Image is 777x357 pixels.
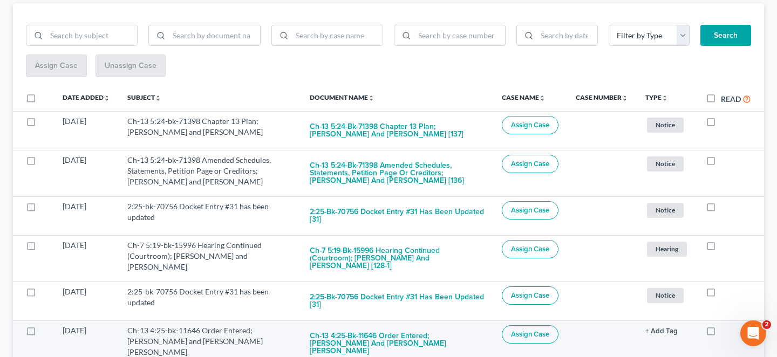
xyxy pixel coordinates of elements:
i: unfold_more [622,95,628,101]
span: 2 [762,320,771,329]
button: Assign Case [502,325,558,344]
span: Hearing [647,242,687,256]
button: Assign Case [502,155,558,173]
a: Notice [645,116,689,134]
a: Date Addedunfold_more [63,93,110,101]
a: + Add Tag [645,325,689,336]
a: Notice [645,286,689,304]
td: [DATE] [54,235,119,282]
button: Ch-13 5:24-bk-71398 Chapter 13 Plan; [PERSON_NAME] and [PERSON_NAME] [137] [310,116,485,145]
span: Assign Case [511,206,549,215]
button: 2:25-bk-70756 Docket Entry #31 has been updated [31] [310,201,485,230]
button: + Add Tag [645,328,678,335]
span: Notice [647,203,684,217]
input: Search by subject [46,25,137,46]
input: Search by document name [169,25,260,46]
button: Assign Case [502,116,558,134]
i: unfold_more [368,95,374,101]
span: Assign Case [511,160,549,168]
button: Assign Case [502,240,558,258]
td: Ch-13 5:24-bk-71398 Chapter 13 Plan; [PERSON_NAME] and [PERSON_NAME] [119,111,301,150]
input: Search by case name [292,25,383,46]
span: Notice [647,118,684,132]
a: Subjectunfold_more [127,93,161,101]
i: unfold_more [155,95,161,101]
a: Case Numberunfold_more [576,93,628,101]
span: Assign Case [511,245,549,253]
i: unfold_more [539,95,546,101]
button: Assign Case [502,201,558,219]
a: Case Nameunfold_more [502,93,546,101]
span: Notice [647,288,684,303]
td: [DATE] [54,282,119,320]
a: Notice [645,155,689,173]
span: Assign Case [511,121,549,129]
input: Search by case number [414,25,505,46]
i: unfold_more [104,95,110,101]
td: [DATE] [54,196,119,235]
td: Ch-7 5:19-bk-15996 Hearing Continued (Courtroom); [PERSON_NAME] and [PERSON_NAME] [119,235,301,282]
i: unfold_more [662,95,668,101]
button: Assign Case [502,286,558,305]
a: Hearing [645,240,689,258]
button: Search [700,25,751,46]
button: 2:25-bk-70756 Docket Entry #31 has been updated [31] [310,286,485,315]
label: Read [721,93,741,105]
span: Notice [647,156,684,171]
td: [DATE] [54,111,119,150]
iframe: Intercom live chat [740,320,766,346]
a: Document Nameunfold_more [310,93,374,101]
span: Assign Case [511,291,549,300]
td: Ch-13 5:24-bk-71398 Amended Schedules, Statements, Petition Page or Creditors; [PERSON_NAME] and ... [119,150,301,196]
td: 2:25-bk-70756 Docket Entry #31 has been updated [119,282,301,320]
a: Notice [645,201,689,219]
button: Ch-7 5:19-bk-15996 Hearing Continued (Courtroom); [PERSON_NAME] and [PERSON_NAME] [128-1] [310,240,485,277]
a: Typeunfold_more [645,93,668,101]
td: 2:25-bk-70756 Docket Entry #31 has been updated [119,196,301,235]
td: [DATE] [54,150,119,196]
input: Search by date [537,25,597,46]
span: Assign Case [511,330,549,339]
button: Ch-13 5:24-bk-71398 Amended Schedules, Statements, Petition Page or Creditors; [PERSON_NAME] and ... [310,155,485,191]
